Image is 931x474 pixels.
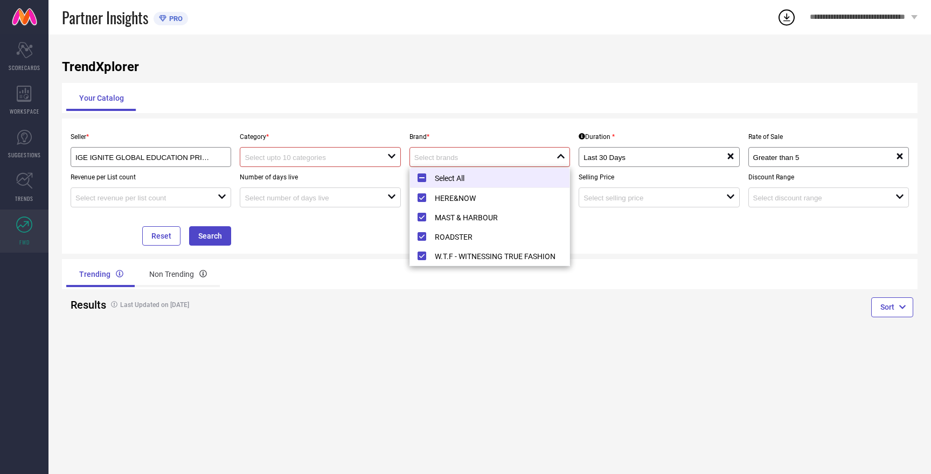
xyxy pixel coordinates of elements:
h2: Results [71,298,97,311]
li: Select All [410,168,569,188]
input: Select number of days live [245,194,373,202]
span: SCORECARDS [9,64,40,72]
span: WORKSPACE [10,107,39,115]
h1: TrendXplorer [62,59,918,74]
p: Seller [71,133,231,141]
button: Sort [871,297,913,317]
input: Select revenue per list count [75,194,204,202]
li: ROADSTER [410,227,569,246]
span: SUGGESTIONS [8,151,41,159]
p: Brand [409,133,570,141]
input: Select rate of sale [753,154,881,162]
input: Select Duration [583,154,712,162]
li: W.T.F - WITNESSING TRUE FASHION [410,246,569,266]
input: Select brands [414,154,543,162]
p: Discount Range [748,173,909,181]
div: IGE IGNITE GLOBAL EDUCATION PRIVATE LIMITED ( 24946 ) [75,152,226,162]
input: Select seller [75,154,211,162]
span: TRENDS [15,194,33,203]
p: Rate of Sale [748,133,909,141]
div: Non Trending [136,261,220,287]
input: Select upto 10 categories [245,154,373,162]
span: FWD [19,238,30,246]
li: HERE&NOW [410,188,569,207]
div: Open download list [777,8,796,27]
div: Trending [66,261,136,287]
input: Select selling price [583,194,712,202]
div: Last 30 Days [583,152,726,162]
li: MAST & HARBOUR [410,207,569,227]
div: Duration [579,133,615,141]
p: Selling Price [579,173,739,181]
input: Select discount range [753,194,881,202]
p: Number of days live [240,173,400,181]
p: Revenue per List count [71,173,231,181]
div: Greater than 5 [753,152,895,162]
div: Your Catalog [66,85,137,111]
button: Reset [142,226,180,246]
span: Partner Insights [62,6,148,29]
button: Search [189,226,231,246]
p: Category [240,133,400,141]
span: PRO [166,15,183,23]
h4: Last Updated on [DATE] [106,301,446,309]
